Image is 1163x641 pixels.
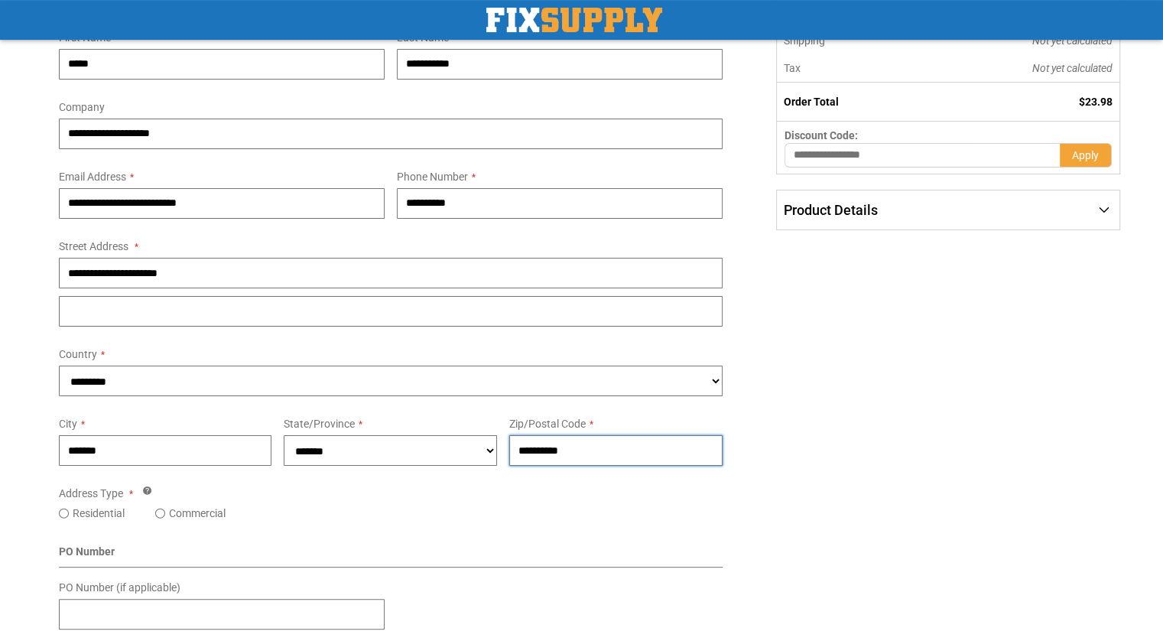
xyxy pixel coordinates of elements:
[59,240,128,252] span: Street Address
[284,418,355,430] span: State/Province
[784,34,825,47] span: Shipping
[1072,149,1099,161] span: Apply
[509,418,586,430] span: Zip/Postal Code
[59,348,97,360] span: Country
[1060,143,1112,168] button: Apply
[1032,34,1113,47] span: Not yet calculated
[59,487,123,499] span: Address Type
[59,31,111,44] span: First Name
[1032,62,1113,74] span: Not yet calculated
[486,8,662,32] img: Fix Industrial Supply
[59,544,723,568] div: PO Number
[397,171,468,183] span: Phone Number
[784,202,878,218] span: Product Details
[59,171,126,183] span: Email Address
[169,506,226,521] label: Commercial
[784,96,839,108] strong: Order Total
[397,31,449,44] span: Last Name
[777,54,929,83] th: Tax
[73,506,125,521] label: Residential
[59,418,77,430] span: City
[1079,96,1113,108] span: $23.98
[59,101,105,113] span: Company
[486,8,662,32] a: store logo
[785,129,858,142] span: Discount Code:
[59,581,180,594] span: PO Number (if applicable)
